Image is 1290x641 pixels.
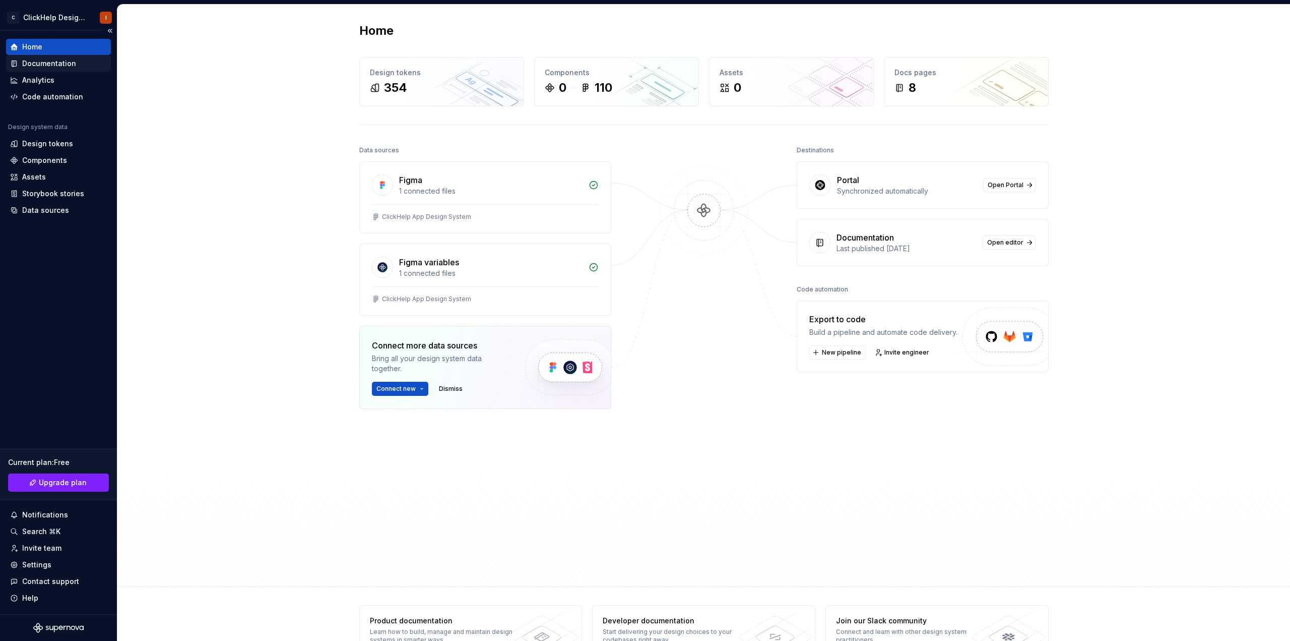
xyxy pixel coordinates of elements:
[103,24,117,38] button: Collapse sidebar
[983,178,1036,192] a: Open Portal
[399,174,422,186] div: Figma
[709,57,874,106] a: Assets0
[22,42,42,52] div: Home
[6,573,111,590] button: Contact support
[22,576,79,587] div: Contact support
[372,382,428,396] button: Connect new
[359,23,394,39] h2: Home
[22,189,84,199] div: Storybook stories
[372,354,508,374] div: Bring all your design system data together.
[720,68,863,78] div: Assets
[22,543,61,553] div: Invite team
[399,256,459,268] div: Figma variables
[382,213,471,221] div: ClickHelp App Design System
[809,345,866,360] button: New pipeline
[434,382,467,396] button: Dismiss
[22,59,76,69] div: Documentation
[797,282,848,297] div: Code automation
[370,616,517,626] div: Product documentation
[836,244,977,254] div: Last published [DATE]
[8,123,68,131] div: Design system data
[836,616,983,626] div: Join our Slack community
[370,68,513,78] div: Design tokens
[809,327,957,337] div: Build a pipeline and automate code delivery.
[894,68,1038,78] div: Docs pages
[6,152,111,168] a: Components
[545,68,688,78] div: Components
[6,540,111,556] a: Invite team
[6,557,111,573] a: Settings
[822,348,861,357] span: New pipeline
[22,155,67,165] div: Components
[399,268,583,278] div: 1 connected files
[384,80,407,96] div: 354
[372,339,508,352] div: Connect more data sources
[595,80,612,96] div: 110
[6,72,111,88] a: Analytics
[105,14,107,22] div: I
[22,92,83,102] div: Code automation
[7,12,19,24] div: C
[809,313,957,325] div: Export to code
[33,623,84,633] svg: Supernova Logo
[797,143,834,157] div: Destinations
[988,181,1023,189] span: Open Portal
[6,590,111,606] button: Help
[909,80,916,96] div: 8
[376,385,416,393] span: Connect new
[359,57,524,106] a: Design tokens354
[359,143,399,157] div: Data sources
[6,55,111,72] a: Documentation
[22,510,68,520] div: Notifications
[399,186,583,196] div: 1 connected files
[8,457,109,468] div: Current plan : Free
[22,205,69,215] div: Data sources
[534,57,699,106] a: Components0110
[6,136,111,152] a: Design tokens
[23,13,88,23] div: ClickHelp Design System
[603,616,749,626] div: Developer documentation
[884,57,1049,106] a: Docs pages8
[734,80,741,96] div: 0
[8,474,109,492] a: Upgrade plan
[837,174,859,186] div: Portal
[837,186,977,196] div: Synchronized automatically
[6,169,111,185] a: Assets
[22,560,51,570] div: Settings
[39,478,87,488] span: Upgrade plan
[983,236,1036,250] a: Open editor
[22,172,46,182] div: Assets
[382,295,471,303] div: ClickHelp App Design System
[987,239,1023,247] span: Open editor
[559,80,566,96] div: 0
[22,527,60,537] div: Search ⌘K
[6,202,111,218] a: Data sources
[439,385,463,393] span: Dismiss
[6,186,111,202] a: Storybook stories
[22,593,38,603] div: Help
[22,75,54,85] div: Analytics
[6,523,111,540] button: Search ⌘K
[872,345,934,360] a: Invite engineer
[6,39,111,55] a: Home
[2,7,115,28] button: CClickHelp Design SystemI
[359,244,611,316] a: Figma variables1 connected filesClickHelp App Design System
[884,348,929,357] span: Invite engineer
[6,89,111,105] a: Code automation
[22,139,73,149] div: Design tokens
[6,507,111,523] button: Notifications
[836,231,894,244] div: Documentation
[359,161,611,234] a: Figma1 connected filesClickHelp App Design System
